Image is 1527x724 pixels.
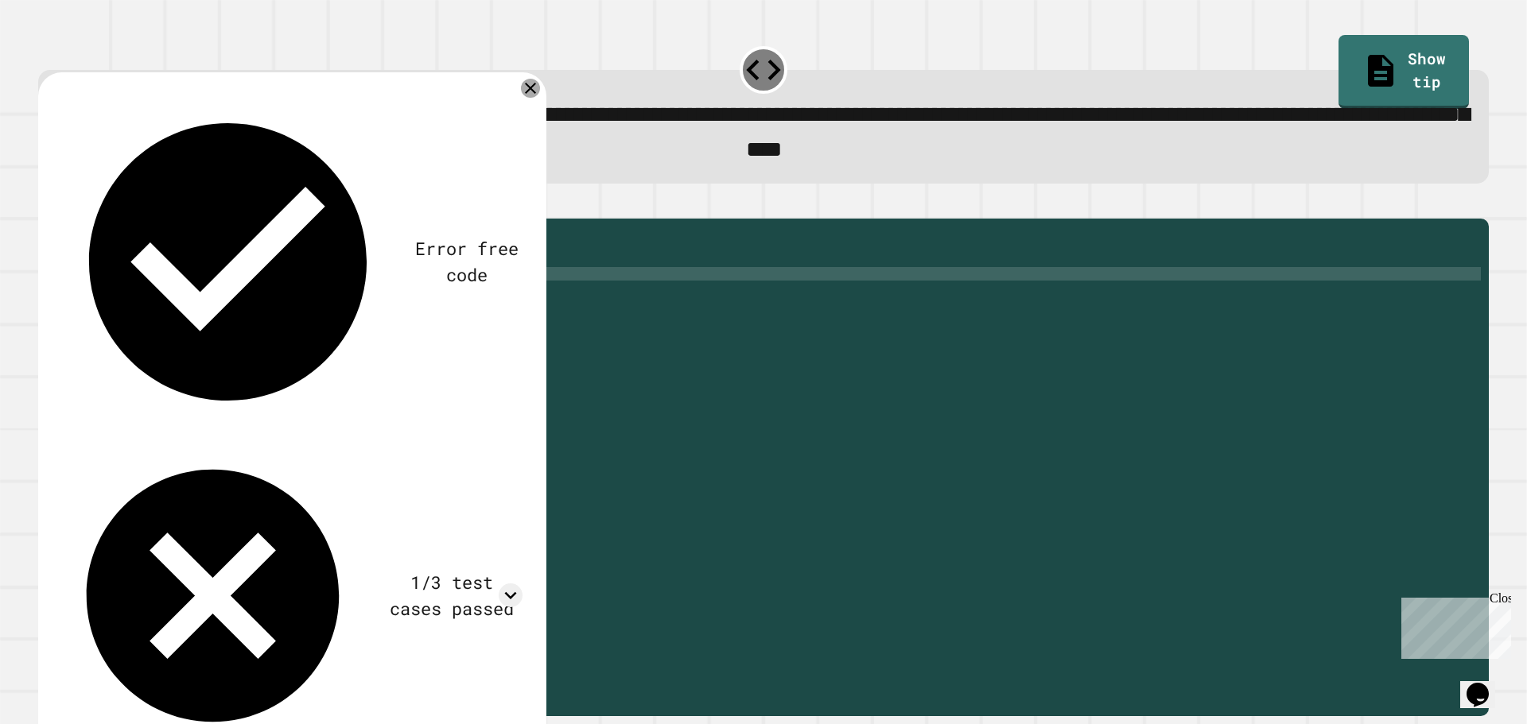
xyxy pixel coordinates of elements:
[410,235,523,288] div: Error free code
[6,6,110,101] div: Chat with us now!Close
[1339,35,1468,108] a: Show tip
[1460,660,1511,708] iframe: chat widget
[380,569,523,621] div: 1/3 test cases passed
[1395,591,1511,659] iframe: chat widget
